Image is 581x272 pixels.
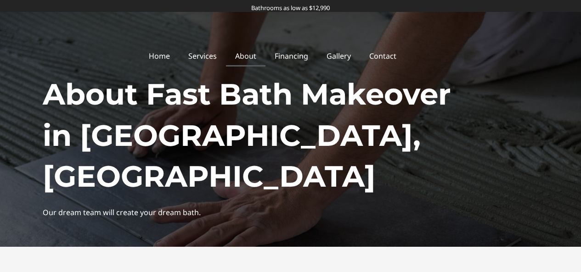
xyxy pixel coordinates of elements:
[265,45,317,67] a: Financing
[317,45,360,67] a: Gallery
[43,74,539,197] h1: About Fast Bath Makeover in [GEOGRAPHIC_DATA], [GEOGRAPHIC_DATA]
[43,206,539,219] div: Our dream team will create your dream bath.
[140,45,179,67] a: Home
[179,45,226,67] a: Services
[360,45,406,67] a: Contact
[226,45,265,67] a: About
